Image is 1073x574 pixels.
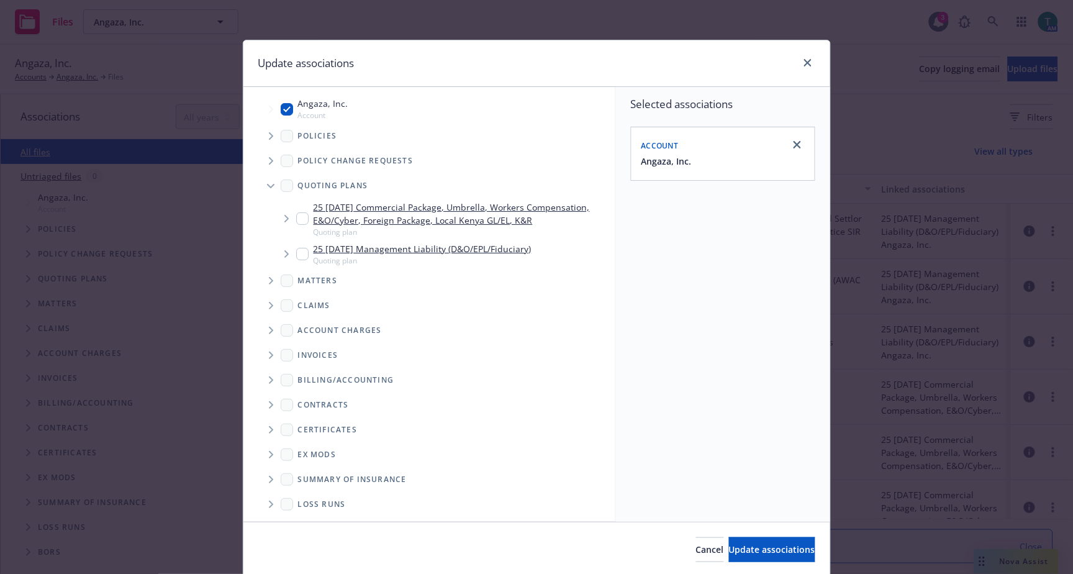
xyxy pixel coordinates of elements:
[298,451,336,458] span: Ex Mods
[800,55,815,70] a: close
[631,97,815,112] span: Selected associations
[314,255,532,266] span: Quoting plan
[298,302,330,309] span: Claims
[641,140,679,151] span: Account
[298,501,346,508] span: Loss Runs
[298,182,368,189] span: Quoting plans
[258,55,355,71] h1: Update associations
[314,201,610,227] a: 25 [DATE] Commercial Package, Umbrella, Workers Compensation, E&O/Cyber, Foreign Package, Local K...
[298,132,337,140] span: Policies
[298,401,349,409] span: Contracts
[298,157,413,165] span: Policy change requests
[298,476,407,483] span: Summary of insurance
[243,368,615,542] div: Folder Tree Example
[298,426,357,434] span: Certificates
[298,97,348,110] span: Angaza, Inc.
[298,352,338,359] span: Invoices
[314,227,610,237] span: Quoting plan
[641,155,692,168] button: Angaza, Inc.
[790,137,805,152] a: close
[298,327,382,334] span: Account charges
[243,94,615,367] div: Tree Example
[696,537,724,562] button: Cancel
[298,110,348,121] span: Account
[729,537,815,562] button: Update associations
[298,277,337,285] span: Matters
[696,544,724,555] span: Cancel
[298,376,394,384] span: Billing/Accounting
[314,242,532,255] a: 25 [DATE] Management Liability (D&O/EPL/Fiduciary)
[729,544,815,555] span: Update associations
